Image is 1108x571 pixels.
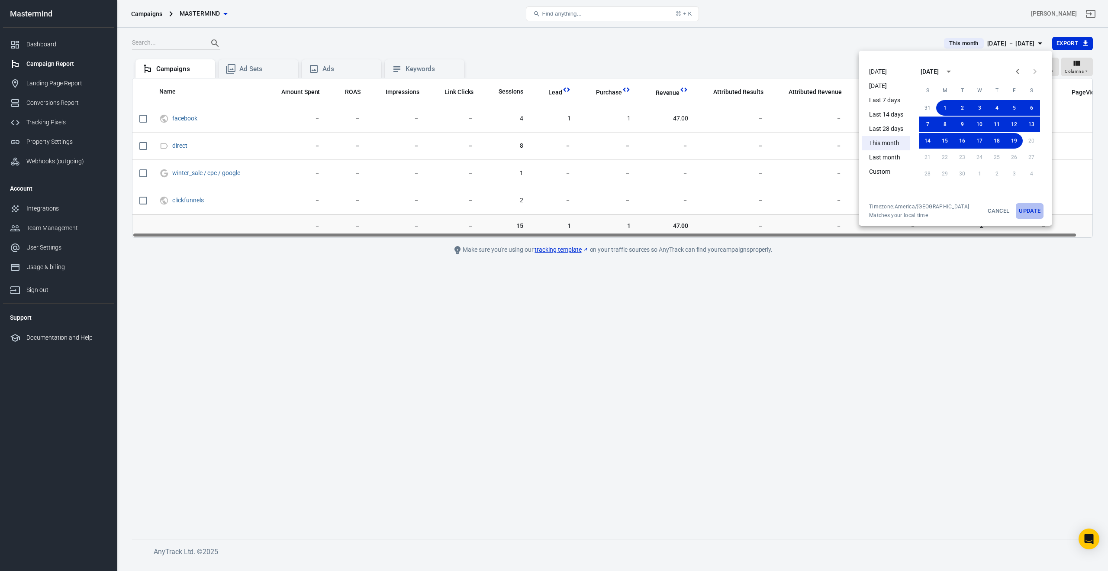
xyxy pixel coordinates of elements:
[971,133,988,149] button: 17
[1023,117,1040,132] button: 13
[989,82,1005,99] span: Thursday
[972,82,987,99] span: Wednesday
[936,133,953,149] button: 15
[1009,63,1026,80] button: Previous month
[953,100,971,116] button: 2
[869,212,969,219] span: Matches your local time
[937,82,953,99] span: Monday
[1006,82,1022,99] span: Friday
[862,165,910,179] li: Custom
[862,107,910,122] li: Last 14 days
[971,117,988,132] button: 10
[1005,117,1023,132] button: 12
[919,117,936,132] button: 7
[919,133,936,149] button: 14
[936,117,953,132] button: 8
[862,65,910,79] li: [DATE]
[862,122,910,136] li: Last 28 days
[988,117,1005,132] button: 11
[936,100,953,116] button: 1
[919,100,936,116] button: 31
[954,82,970,99] span: Tuesday
[988,100,1005,116] button: 4
[941,64,956,79] button: calendar view is open, switch to year view
[971,100,988,116] button: 3
[1023,100,1040,116] button: 6
[1005,100,1023,116] button: 5
[1016,203,1044,219] button: Update
[1024,82,1039,99] span: Saturday
[953,117,971,132] button: 9
[988,133,1005,149] button: 18
[953,133,971,149] button: 16
[862,136,910,150] li: This month
[862,150,910,165] li: Last month
[985,203,1012,219] button: Cancel
[869,203,969,210] div: Timezone: America/[GEOGRAPHIC_DATA]
[1005,133,1023,149] button: 19
[862,93,910,107] li: Last 7 days
[1079,529,1099,549] div: Open Intercom Messenger
[862,79,910,93] li: [DATE]
[920,82,935,99] span: Sunday
[921,67,939,76] div: [DATE]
